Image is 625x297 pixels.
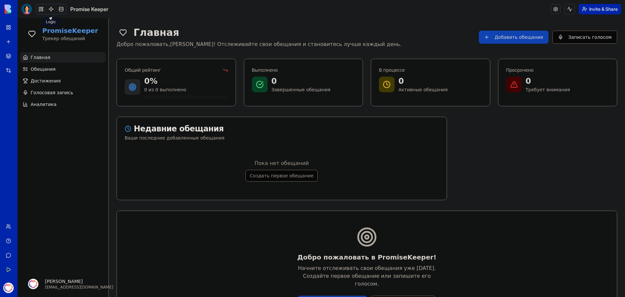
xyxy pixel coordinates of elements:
span: Аналитика [13,83,39,89]
p: [PERSON_NAME] [27,260,96,266]
div: В процессе [361,49,465,55]
span: Достижения [13,59,43,66]
button: Добавить обещание [461,12,531,25]
p: 0 [508,58,592,68]
a: Голосовая запись [3,69,88,80]
a: Обещания [3,46,88,56]
p: [EMAIL_ADDRESS][DOMAIN_NAME] [27,266,96,272]
span: Главная [13,36,33,42]
p: Завершенные обещания [254,68,338,75]
h1: PromiseKeeper [25,8,80,17]
img: ACg8ocI6H0wueTt1qK6_Vd2LU-wHD5GR2LAjXgf02UmiYAosSMiei0ku=s96-c [10,260,21,271]
button: [PERSON_NAME][EMAIL_ADDRESS][DOMAIN_NAME] [5,258,86,274]
a: Достижения [3,57,88,68]
h3: Добро пожаловать в PromiseKeeper! [107,234,591,244]
span: Недавние обещания [116,107,206,114]
p: 0 [381,58,465,68]
span: Голосовая запись [13,71,56,78]
a: Аналитика [3,81,88,91]
button: Записать голосом [535,12,600,25]
p: Трекер обещаний [25,17,80,23]
p: Пока нет обещаний [107,141,421,149]
button: Добавить обещание [280,277,350,290]
p: 0% [127,58,210,68]
div: Общий рейтинг [107,49,210,55]
p: 0 [254,58,338,68]
img: logo [5,5,45,14]
span: Promise Keeper [70,5,108,13]
div: Ваши последние добавленные обещания [107,116,421,123]
div: Выполнено [234,49,338,55]
div: Logic [42,17,60,26]
button: Создать первое обещание [228,152,300,163]
span: Обещания [13,48,38,54]
a: Главная [3,34,88,44]
p: Добро пожаловать, [PERSON_NAME] ! Отслеживайте свои обещания и становитесь лучше каждый день. [99,22,384,30]
p: Активные обещания [381,68,465,75]
p: Требует внимания [508,68,592,75]
img: ACg8ocI6H0wueTt1qK6_Vd2LU-wHD5GR2LAjXgf02UmiYAosSMiei0ku=s96-c [3,283,14,293]
button: Записать голосом [354,277,418,290]
button: Invite & Share [579,4,621,14]
span: Главная [116,8,162,20]
p: 0 из 0 выполнено [127,68,210,75]
p: Начните отслеживать свои обещания уже [DATE]. Создайте первое обещание или запишите его голосом. [276,246,422,270]
div: Просрочено [489,49,592,55]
